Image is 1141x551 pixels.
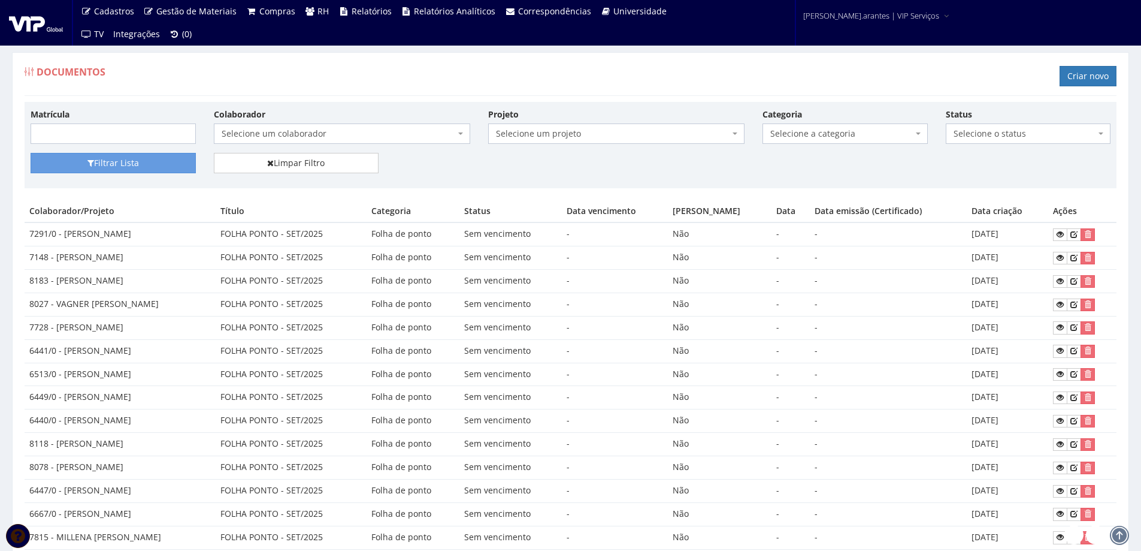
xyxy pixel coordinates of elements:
[367,433,460,456] td: Folha de ponto
[562,386,668,410] td: -
[668,246,771,270] td: Não
[770,128,913,140] span: Selecione a categoria
[216,293,366,316] td: FOLHA PONTO - SET/2025
[488,124,744,144] span: Selecione um projeto
[25,339,216,363] td: 6441/0 - [PERSON_NAME]
[668,456,771,480] td: Não
[25,222,216,246] td: 7291/0 - [PERSON_NAME]
[967,222,1048,246] td: [DATE]
[165,23,197,46] a: (0)
[810,339,967,363] td: -
[562,339,668,363] td: -
[946,109,972,121] label: Status
[562,363,668,386] td: -
[459,316,561,339] td: Sem vencimento
[459,479,561,502] td: Sem vencimento
[771,339,810,363] td: -
[562,433,668,456] td: -
[771,270,810,293] td: -
[496,128,730,140] span: Selecione um projeto
[216,479,366,502] td: FOLHA PONTO - SET/2025
[668,410,771,433] td: Não
[459,502,561,526] td: Sem vencimento
[488,109,519,121] label: Projeto
[367,339,460,363] td: Folha de ponto
[156,5,237,17] span: Gestão de Materiais
[668,386,771,410] td: Não
[613,5,667,17] span: Universidade
[216,433,366,456] td: FOLHA PONTO - SET/2025
[562,222,668,246] td: -
[668,293,771,316] td: Não
[367,363,460,386] td: Folha de ponto
[25,526,216,549] td: 7815 - MILLENA [PERSON_NAME]
[562,246,668,270] td: -
[562,456,668,480] td: -
[222,128,455,140] span: Selecione um colaborador
[562,200,668,222] th: Data vencimento
[367,456,460,480] td: Folha de ponto
[414,5,495,17] span: Relatórios Analíticos
[216,363,366,386] td: FOLHA PONTO - SET/2025
[25,479,216,502] td: 6447/0 - [PERSON_NAME]
[1048,200,1116,222] th: Ações
[25,200,216,222] th: Colaborador/Projeto
[562,293,668,316] td: -
[810,502,967,526] td: -
[668,222,771,246] td: Não
[967,526,1048,549] td: [DATE]
[25,316,216,339] td: 7728 - [PERSON_NAME]
[762,124,928,144] span: Selecione a categoria
[216,246,366,270] td: FOLHA PONTO - SET/2025
[810,200,967,222] th: Data emissão (Certificado)
[562,526,668,549] td: -
[810,363,967,386] td: -
[459,293,561,316] td: Sem vencimento
[367,502,460,526] td: Folha de ponto
[216,456,366,480] td: FOLHA PONTO - SET/2025
[810,270,967,293] td: -
[367,200,460,222] th: Categoria
[967,200,1048,222] th: Data criação
[9,14,63,32] img: logo
[810,479,967,502] td: -
[25,433,216,456] td: 8118 - [PERSON_NAME]
[94,5,134,17] span: Cadastros
[668,339,771,363] td: Não
[459,386,561,410] td: Sem vencimento
[367,222,460,246] td: Folha de ponto
[810,456,967,480] td: -
[967,293,1048,316] td: [DATE]
[214,109,265,121] label: Colaborador
[367,479,460,502] td: Folha de ponto
[668,502,771,526] td: Não
[518,5,591,17] span: Correspondências
[214,153,379,173] a: Limpar Filtro
[668,363,771,386] td: Não
[367,316,460,339] td: Folha de ponto
[668,433,771,456] td: Não
[216,339,366,363] td: FOLHA PONTO - SET/2025
[762,109,802,121] label: Categoria
[37,65,105,79] span: Documentos
[562,502,668,526] td: -
[31,153,196,173] button: Filtrar Lista
[771,363,810,386] td: -
[967,502,1048,526] td: [DATE]
[967,456,1048,480] td: [DATE]
[367,246,460,270] td: Folha de ponto
[771,410,810,433] td: -
[967,433,1048,456] td: [DATE]
[367,270,460,293] td: Folha de ponto
[25,410,216,433] td: 6440/0 - [PERSON_NAME]
[216,502,366,526] td: FOLHA PONTO - SET/2025
[459,526,561,549] td: Sem vencimento
[216,526,366,549] td: FOLHA PONTO - SET/2025
[216,410,366,433] td: FOLHA PONTO - SET/2025
[94,28,104,40] span: TV
[108,23,165,46] a: Integrações
[214,124,470,144] span: Selecione um colaborador
[459,410,561,433] td: Sem vencimento
[771,526,810,549] td: -
[967,479,1048,502] td: [DATE]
